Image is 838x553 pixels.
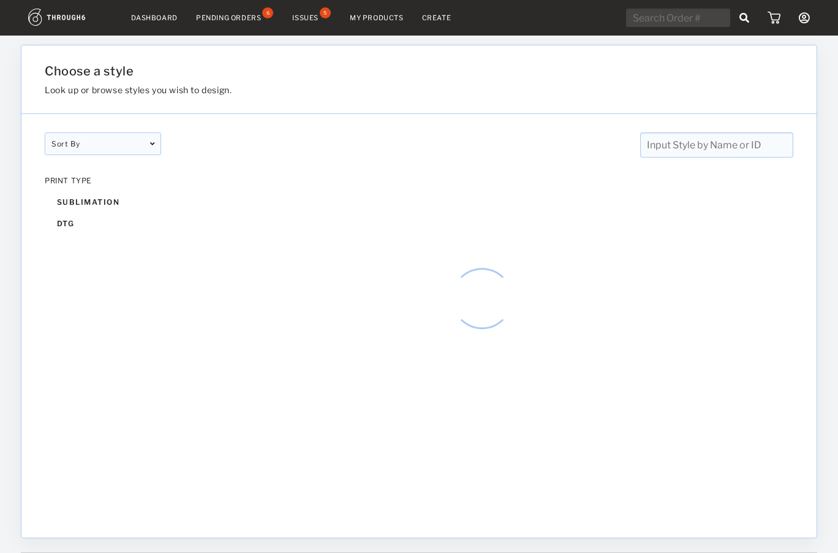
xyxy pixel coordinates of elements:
div: sublimation [45,191,161,213]
a: Pending Orders6 [196,12,274,23]
div: Sort By [45,132,161,155]
a: Create [422,13,451,22]
div: PRINT TYPE [45,176,161,185]
a: Issues5 [292,12,331,23]
div: Issues [292,13,319,22]
input: Input Style by Name or ID [640,132,793,158]
h3: Look up or browse styles you wish to design. [45,85,667,95]
h1: Choose a style [45,64,667,78]
div: dtg [45,213,161,234]
a: Dashboard [131,13,178,22]
a: My Products [350,13,404,22]
div: Pending Orders [196,13,261,22]
img: logo.1c10ca64.svg [28,9,113,26]
input: Search Order # [626,9,730,27]
div: 5 [320,7,331,18]
div: 6 [262,7,273,18]
img: icon_cart.dab5cea1.svg [768,12,780,24]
